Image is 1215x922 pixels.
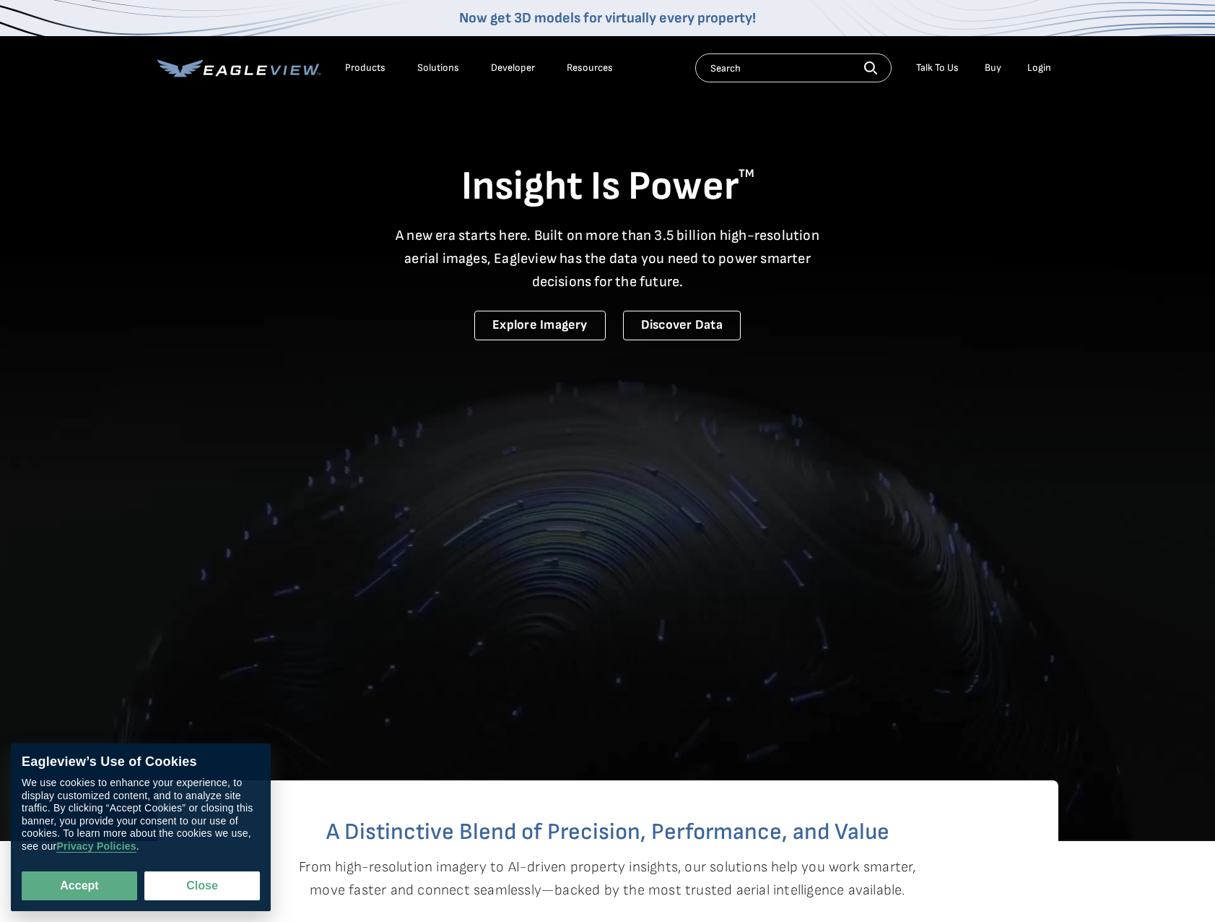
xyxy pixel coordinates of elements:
div: Login [1027,61,1051,74]
a: Now get 3D models for virtually every property! [459,9,756,27]
h2: A Distinctive Blend of Precision, Performance, and Value [215,821,1001,844]
a: Discover Data [623,311,741,340]
p: A new era starts here. Built on more than 3.5 billion high-resolution aerial images, Eagleview ha... [387,224,829,293]
sup: TM [739,167,754,181]
a: Buy [985,61,1001,74]
button: Close [144,871,260,900]
h1: Insight Is Power [157,162,1058,212]
div: Solutions [417,61,459,74]
div: Products [345,61,386,74]
div: Talk To Us [916,61,959,74]
button: Accept [22,871,137,900]
p: From high-resolution imagery to AI-driven property insights, our solutions help you work smarter,... [299,856,917,902]
a: Explore Imagery [474,311,606,340]
div: Eagleview’s Use of Cookies [22,754,260,770]
a: Developer [491,61,535,74]
div: Resources [567,61,613,74]
input: Search [695,53,892,82]
a: Privacy Policies [56,841,136,853]
div: We use cookies to enhance your experience, to display customized content, and to analyze site tra... [22,777,260,853]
